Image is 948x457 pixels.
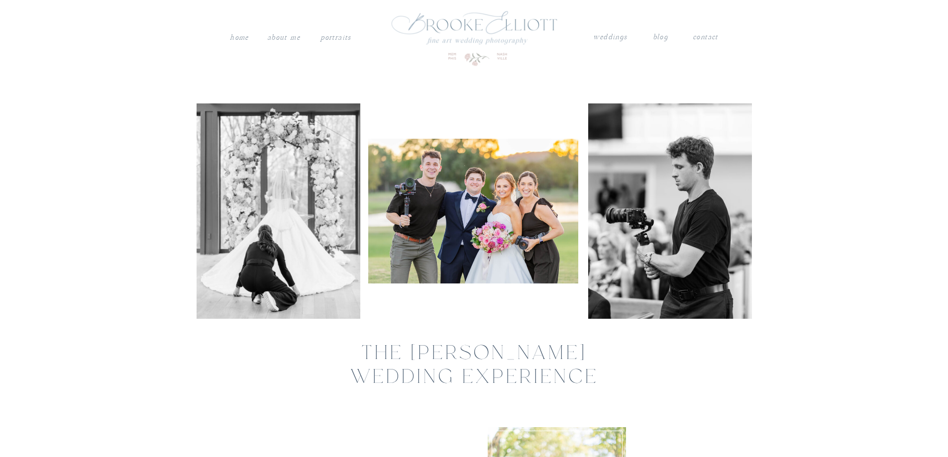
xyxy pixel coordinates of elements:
a: contact [693,31,719,41]
a: PORTRAITS [319,31,353,41]
a: blog [653,31,668,44]
a: weddings [593,31,628,44]
a: Home [230,31,249,44]
h2: The [PERSON_NAME] wedding experience [345,342,604,362]
a: About me [266,31,302,44]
